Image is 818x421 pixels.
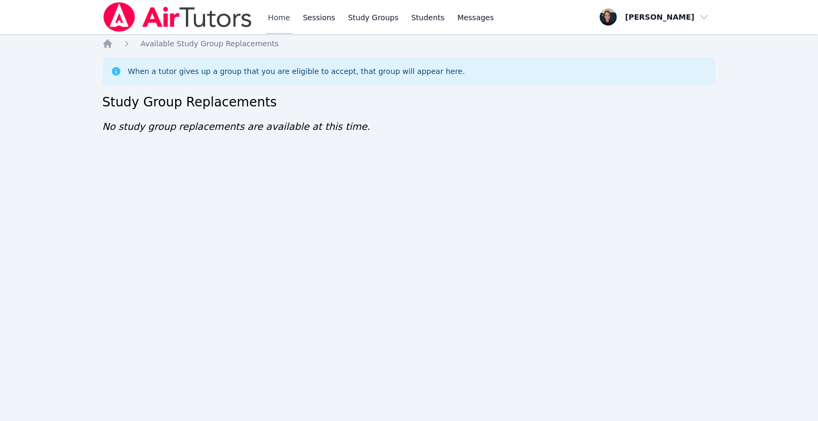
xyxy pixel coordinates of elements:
[141,39,279,48] span: Available Study Group Replacements
[102,2,253,32] img: Air Tutors
[457,12,494,23] span: Messages
[141,38,279,49] a: Available Study Group Replacements
[128,66,465,77] div: When a tutor gives up a group that you are eligible to accept, that group will appear here.
[102,121,370,132] span: No study group replacements are available at this time.
[102,94,716,111] h2: Study Group Replacements
[102,38,716,49] nav: Breadcrumb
